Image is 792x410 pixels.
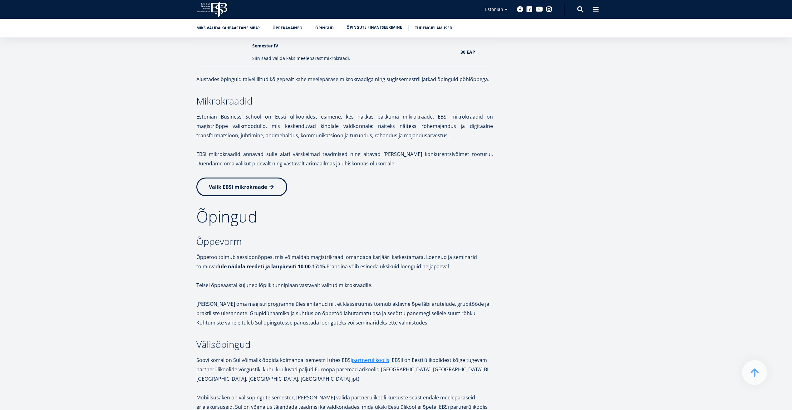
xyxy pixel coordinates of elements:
p: Alustades õpinguid talvel liitud kõigepealt kahe meelepärase mikrokraadiga ning sügissemestril jä... [196,75,493,84]
p: Teisel õppeaastal kujuneb lõplik tunniplaan vastavalt valitud mikrokraadile. [196,281,493,290]
span: Üheaastane eestikeelne MBA [7,61,61,67]
span: Tehnoloogia ja innovatsiooni juhtimine (MBA) [7,77,92,83]
p: Estonian Business School on Eesti ülikoolidest esimene, kes hakkas pakkuma mikrokraade. EBSi mikr... [196,112,493,140]
a: Tudengielamused [415,25,452,31]
h2: Õpingud [196,209,493,224]
strong: Semester IV [252,43,278,49]
a: Õpingute finantseerimine [347,24,402,31]
p: Soovi korral on Sul võimalik õppida kolmandal semestril ühes EBSi . EBSil on Eesti ülikoolidest k... [196,355,493,383]
a: Miks valida kaheaastane MBA? [196,25,260,31]
strong: üle nädala reedeti ja laupäeviti 10:00-17:15. [219,263,327,270]
span: Perekonnanimi [148,0,177,6]
input: Tehnoloogia ja innovatsiooni juhtimine (MBA) [2,78,6,82]
a: Instagram [546,6,552,12]
a: Õpingud [315,25,334,31]
h3: Mikrokraadid [196,96,493,106]
a: Õppekavainfo [273,25,303,31]
input: Üheaastane eestikeelne MBA [2,61,6,66]
h3: Välisõpingud [196,340,493,349]
p: EBSi mikrokraadid annavad sulle alati värskeimad teadmised ning aitavad [PERSON_NAME] konkurentsi... [196,149,493,168]
p: [PERSON_NAME] oma magistriprogrammi üles ehitanud nii, et klassiruumis toimub aktiivne õpe läbi a... [196,299,493,327]
a: Linkedin [526,6,533,12]
span: Valik EBSi mikrokraade [209,183,267,190]
strong: 30 EAP [460,49,475,55]
p: Õppetöö toimub sessioonõppes, mis võimaldab magistrikraadi omandada karjääri katkestamata. Loengu... [196,252,493,271]
a: Youtube [536,6,543,12]
p: Siin saad valida kaks meelepärast mikrokraadi. [252,55,454,61]
a: partnerülikoolis [352,355,389,365]
h3: Õppevorm [196,237,493,246]
b: , [483,366,484,373]
a: Valik EBSi mikrokraade [196,178,287,196]
input: Kaheaastane MBA [2,70,6,74]
a: Facebook [517,6,523,12]
span: Kaheaastane MBA [7,69,41,75]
